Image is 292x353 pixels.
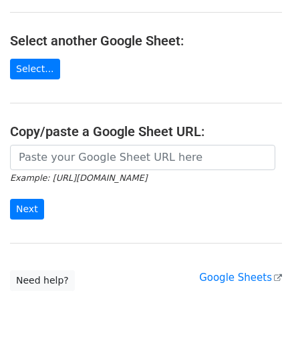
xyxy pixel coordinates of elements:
[10,123,282,139] h4: Copy/paste a Google Sheet URL:
[10,199,44,220] input: Next
[10,270,75,291] a: Need help?
[10,145,275,170] input: Paste your Google Sheet URL here
[10,33,282,49] h4: Select another Google Sheet:
[10,59,60,79] a: Select...
[10,173,147,183] small: Example: [URL][DOMAIN_NAME]
[225,289,292,353] iframe: Chat Widget
[199,272,282,284] a: Google Sheets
